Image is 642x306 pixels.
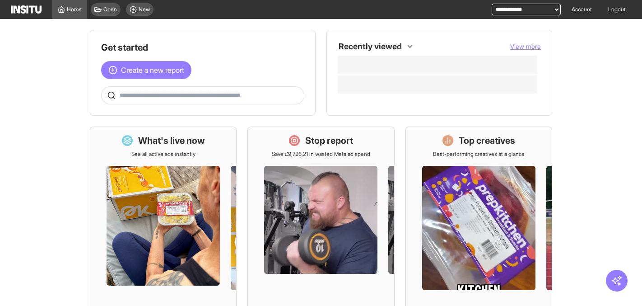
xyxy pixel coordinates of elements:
[67,6,82,13] span: Home
[103,6,117,13] span: Open
[101,61,191,79] button: Create a new report
[272,151,370,158] p: Save £9,726.21 in wasted Meta ad spend
[433,151,525,158] p: Best-performing creatives at a glance
[121,65,184,75] span: Create a new report
[305,134,353,147] h1: Stop report
[131,151,195,158] p: See all active ads instantly
[139,6,150,13] span: New
[101,41,304,54] h1: Get started
[11,5,42,14] img: Logo
[459,134,515,147] h1: Top creatives
[510,42,541,50] span: View more
[138,134,205,147] h1: What's live now
[510,42,541,51] button: View more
